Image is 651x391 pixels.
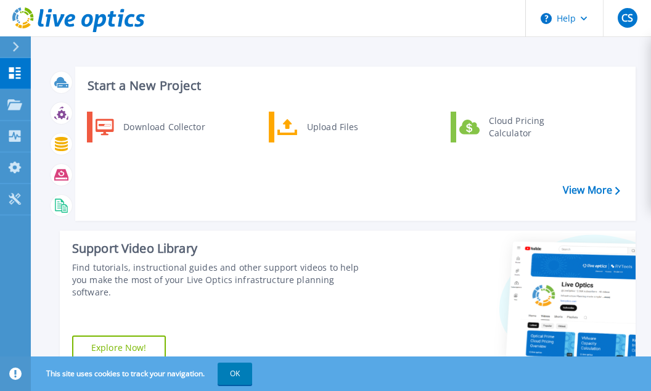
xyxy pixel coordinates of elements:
[87,112,213,142] a: Download Collector
[451,112,577,142] a: Cloud Pricing Calculator
[72,335,166,360] a: Explore Now!
[72,241,369,257] div: Support Video Library
[621,13,633,23] span: CS
[269,112,395,142] a: Upload Files
[301,115,392,139] div: Upload Files
[88,79,620,93] h3: Start a New Project
[483,115,574,139] div: Cloud Pricing Calculator
[563,184,620,196] a: View More
[117,115,210,139] div: Download Collector
[34,363,252,385] span: This site uses cookies to track your navigation.
[218,363,252,385] button: OK
[72,261,369,298] div: Find tutorials, instructional guides and other support videos to help you make the most of your L...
